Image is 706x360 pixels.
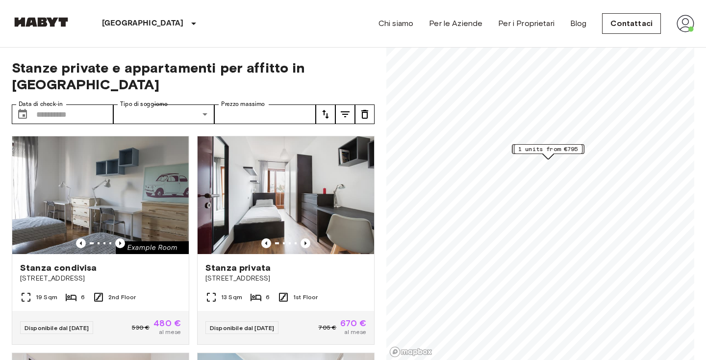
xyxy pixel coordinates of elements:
a: Mapbox logo [389,346,432,358]
label: Prezzo massimo [221,100,265,108]
p: [GEOGRAPHIC_DATA] [102,18,184,29]
img: avatar [677,15,694,32]
span: 1st Floor [293,293,318,302]
img: Marketing picture of unit IT-14-034-001-05H [198,136,374,254]
span: al mese [159,328,181,336]
a: Contattaci [602,13,661,34]
span: 530 € [132,323,150,332]
button: tune [316,104,335,124]
span: 480 € [153,319,181,328]
span: 19 Sqm [36,293,57,302]
a: Marketing picture of unit IT-14-034-001-05HPrevious imagePrevious imageStanza privata[STREET_ADDR... [197,136,375,345]
span: Disponibile dal [DATE] [210,324,274,332]
span: 2nd Floor [108,293,136,302]
button: Previous image [261,238,271,248]
span: Disponibile dal [DATE] [25,324,89,332]
a: Per le Aziende [429,18,482,29]
span: 705 € [318,323,336,332]
a: Per i Proprietari [498,18,555,29]
button: tune [355,104,375,124]
span: 670 € [340,319,366,328]
div: Map marker [512,144,584,159]
span: Stanze private e appartamenti per affitto in [GEOGRAPHIC_DATA] [12,59,375,93]
button: Previous image [76,238,86,248]
span: 1 units from €795 [518,145,578,154]
span: 6 [266,293,270,302]
button: tune [335,104,355,124]
span: [STREET_ADDRESS] [205,274,366,283]
span: Stanza privata [205,262,271,274]
img: Habyt [12,17,71,27]
button: Previous image [115,238,125,248]
img: Marketing picture of unit IT-14-029-003-04H [12,136,189,254]
span: [STREET_ADDRESS] [20,274,181,283]
label: Data di check-in [19,100,63,108]
span: 6 [81,293,85,302]
button: Previous image [301,238,310,248]
span: al mese [344,328,366,336]
div: Map marker [514,144,582,159]
button: Choose date [13,104,32,124]
a: Chi siamo [378,18,413,29]
a: Marketing picture of unit IT-14-029-003-04HPrevious imagePrevious imageStanza condivisa[STREET_AD... [12,136,189,345]
label: Tipo di soggiorno [120,100,168,108]
span: Stanza condivisa [20,262,97,274]
span: 13 Sqm [221,293,242,302]
a: Blog [570,18,587,29]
